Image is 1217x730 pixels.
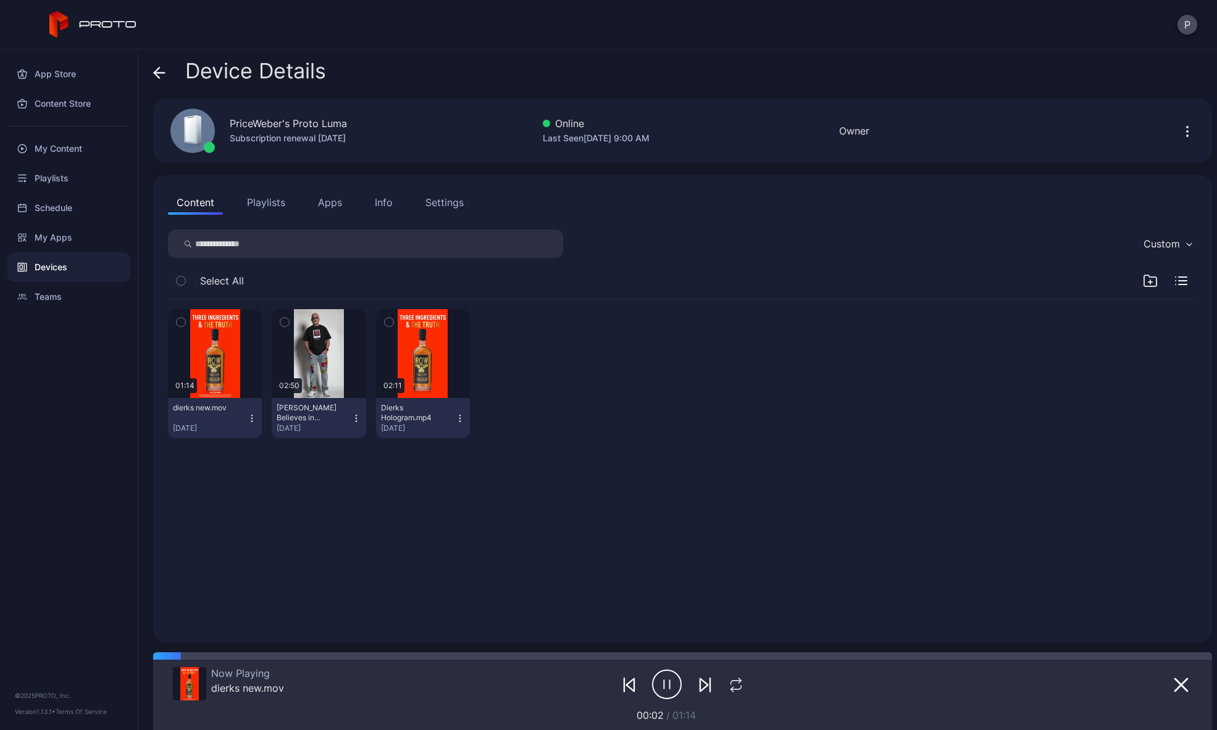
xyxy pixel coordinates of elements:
div: Info [375,195,393,210]
div: Last Seen [DATE] 9:00 AM [543,131,650,146]
a: Terms Of Service [56,708,107,715]
div: [DATE] [277,423,351,433]
div: [DATE] [173,423,247,433]
a: Schedule [7,193,130,223]
button: dierks new.mov[DATE] [168,398,262,438]
span: Device Details [185,59,326,83]
div: Owner [839,123,869,138]
div: [DATE] [381,423,455,433]
button: Info [366,190,401,215]
button: Content [168,190,223,215]
a: My Apps [7,223,130,252]
a: App Store [7,59,130,89]
span: 01:14 [672,709,696,721]
div: dierks new.mov [211,682,284,694]
div: PriceWeber's Proto Luma [230,116,347,131]
div: Subscription renewal [DATE] [230,131,347,146]
button: Apps [309,190,351,215]
button: P [1177,15,1197,35]
div: Howie Mandel Believes in Proto.mp4 [277,403,345,423]
a: Devices [7,252,130,282]
div: Settings [425,195,464,210]
a: Playlists [7,164,130,193]
button: [PERSON_NAME] Believes in Proto.mp4[DATE] [272,398,366,438]
span: Select All [200,273,244,288]
button: Playlists [238,190,294,215]
div: Dierks Hologram.mp4 [381,403,449,423]
button: Custom [1137,230,1197,258]
div: Now Playing [211,667,284,679]
span: / [666,709,670,721]
span: 00:02 [637,709,664,721]
a: My Content [7,134,130,164]
a: Teams [7,282,130,312]
div: dierks new.mov [173,403,241,413]
div: Online [543,116,650,131]
div: Custom [1144,238,1180,250]
span: Version 1.13.1 • [15,708,56,715]
div: © 2025 PROTO, Inc. [15,691,123,700]
button: Settings [417,190,472,215]
a: Content Store [7,89,130,118]
button: Dierks Hologram.mp4[DATE] [376,398,470,438]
